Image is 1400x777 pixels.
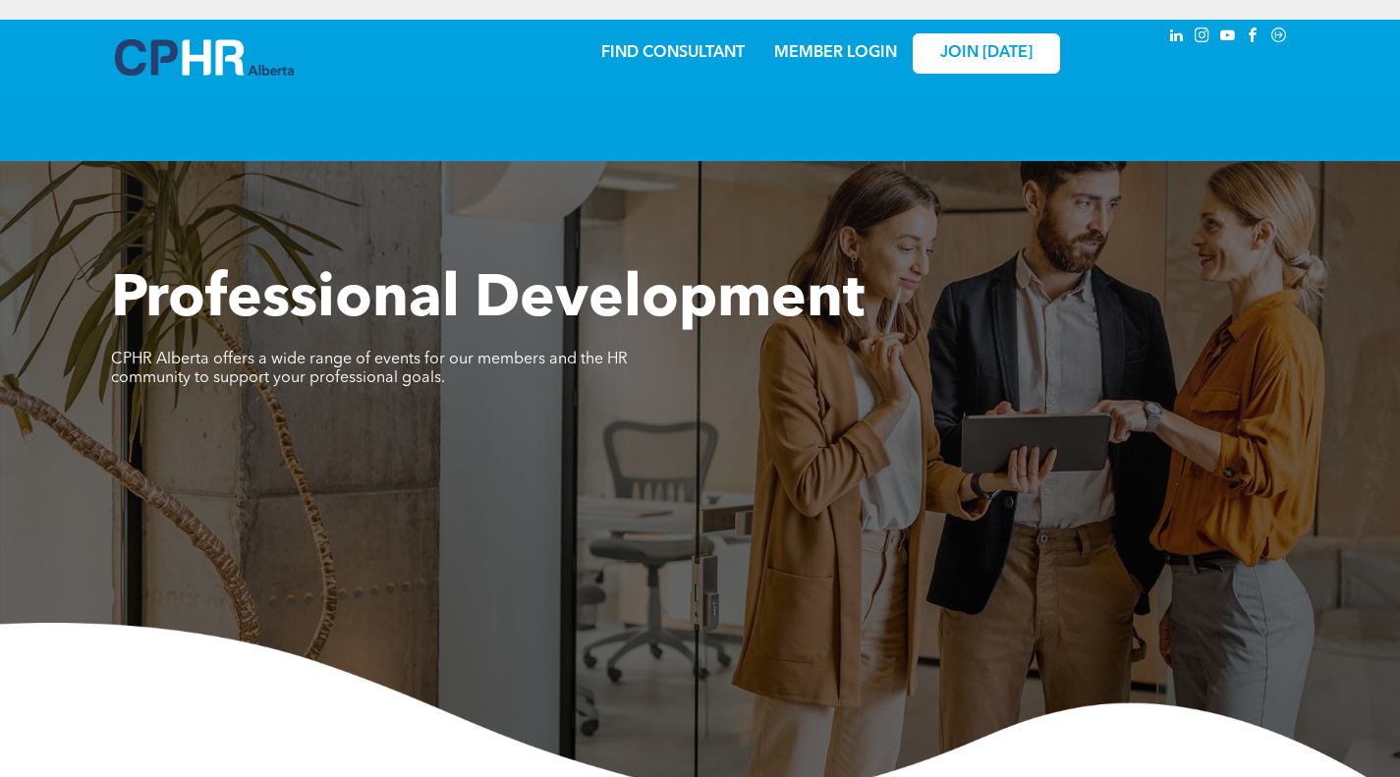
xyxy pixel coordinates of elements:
a: linkedin [1166,25,1188,51]
a: Social network [1268,25,1290,51]
img: A blue and white logo for cp alberta [115,39,294,76]
a: JOIN [DATE] [913,33,1060,74]
a: MEMBER LOGIN [774,45,897,61]
a: FIND CONSULTANT [601,45,745,61]
span: CPHR Alberta offers a wide range of events for our members and the HR community to support your p... [111,352,628,386]
a: instagram [1192,25,1213,51]
span: Professional Development [111,271,865,330]
span: JOIN [DATE] [940,44,1033,63]
a: youtube [1217,25,1239,51]
a: facebook [1243,25,1264,51]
